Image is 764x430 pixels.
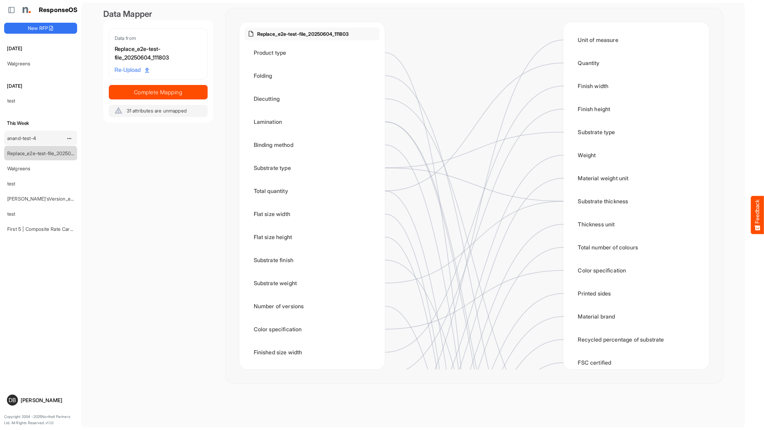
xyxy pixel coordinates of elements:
a: Walgreens [7,61,30,66]
div: Lamination [245,111,379,132]
div: Flat size width [245,203,379,225]
div: Recycled percentage of substrate [569,329,703,350]
div: Data from [115,34,202,42]
button: dropdownbutton [66,135,73,142]
div: Finish width [569,75,703,97]
div: Color specification [245,319,379,340]
a: test [7,211,15,217]
div: Material brand [569,306,703,327]
div: Total quantity [245,180,379,202]
div: Number of versions [245,295,379,317]
a: Re-Upload [112,64,152,77]
div: Substrate type [245,157,379,179]
a: anand-test-4 [7,135,36,141]
div: Quantity [569,52,703,74]
h1: ResponseOS [39,7,78,14]
div: Finished size height [245,365,379,386]
div: Product type [245,42,379,63]
div: Total number of colours [569,237,703,258]
button: Complete Mapping [109,85,208,99]
div: Data Mapper [103,8,213,20]
div: Printed sides [569,283,703,304]
h6: [DATE] [4,45,77,52]
p: Copyright 2004 - 2025 Northell Partners Ltd. All Rights Reserved. v 1.1.0 [4,414,77,426]
a: First 5 | Composite Rate Card [DATE] [7,226,89,232]
div: Thickness unit [569,214,703,235]
div: Replace_e2e-test-file_20250604_111803 [115,45,202,62]
div: Substrate finish [245,249,379,271]
h6: This Week [4,119,77,127]
span: Complete Mapping [109,87,207,97]
img: Northell [19,3,33,17]
div: Finished size width [245,342,379,363]
div: Unit of measure [569,29,703,51]
a: Walgreens [7,165,30,171]
div: Substrate thickness [569,191,703,212]
a: [PERSON_NAME]'sVersion_e2e-test-file_20250604_111803 [7,196,136,202]
div: Diecutting [245,88,379,109]
div: Material weight unit [569,168,703,189]
div: Folding [245,65,379,86]
button: New RFP [4,23,77,34]
div: Weight [569,144,703,166]
div: Finish height [569,98,703,120]
button: Feedback [751,196,764,234]
span: DB [9,397,16,403]
a: test [7,181,15,186]
div: FSC certified [569,352,703,373]
a: Replace_e2e-test-file_20250604_111803 [7,150,96,156]
div: Color specification [569,260,703,281]
a: test [7,98,15,104]
div: Binding method [245,134,379,155]
span: Re-Upload [115,66,149,75]
p: Replace_e2e-test-file_20250604_111803 [257,30,349,37]
span: 31 attributes are unmapped [127,108,187,114]
div: [PERSON_NAME] [21,398,74,403]
div: Substrate type [569,121,703,143]
div: Flat size height [245,226,379,248]
h6: [DATE] [4,82,77,90]
div: Substrate weight [245,272,379,294]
